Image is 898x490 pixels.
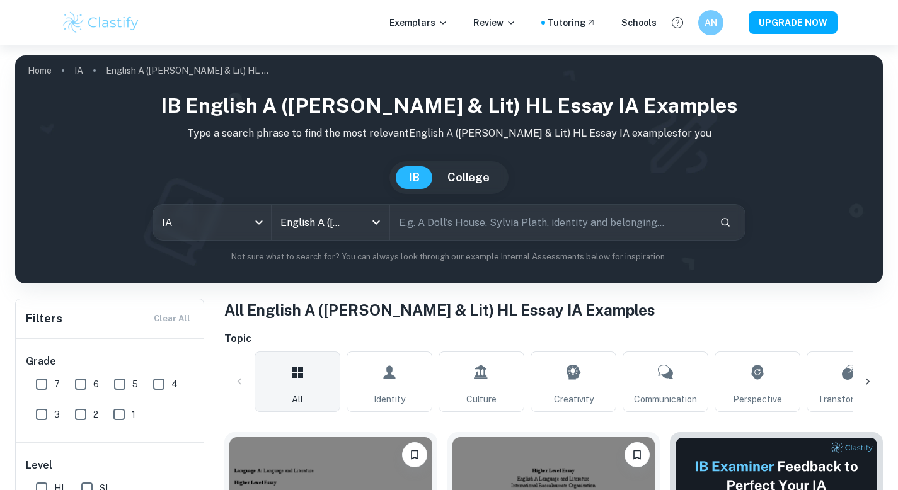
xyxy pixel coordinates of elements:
[26,354,195,369] h6: Grade
[26,310,62,328] h6: Filters
[171,377,178,391] span: 4
[625,442,650,467] button: Bookmark
[132,407,135,421] span: 1
[634,392,697,406] span: Communication
[25,91,873,121] h1: IB English A ([PERSON_NAME] & Lit) HL Essay IA examples
[93,407,98,421] span: 2
[466,392,497,406] span: Culture
[473,16,516,30] p: Review
[224,331,883,346] h6: Topic
[54,377,60,391] span: 7
[25,251,873,263] p: Not sure what to search for? You can always look through our example Internal Assessments below f...
[396,166,432,189] button: IB
[817,392,882,406] span: Transformation
[54,407,60,421] span: 3
[106,64,270,77] p: English A ([PERSON_NAME] & Lit) HL Essay
[132,377,138,391] span: 5
[554,392,594,406] span: Creativity
[749,11,838,34] button: UPGRADE NOW
[93,377,99,391] span: 6
[667,12,688,33] button: Help and Feedback
[733,392,782,406] span: Perspective
[153,205,271,240] div: IA
[224,299,883,321] h1: All English A ([PERSON_NAME] & Lit) HL Essay IA Examples
[26,458,195,473] h6: Level
[389,16,448,30] p: Exemplars
[367,214,385,231] button: Open
[61,10,141,35] img: Clastify logo
[15,55,883,283] img: profile cover
[435,166,502,189] button: College
[621,16,657,30] a: Schools
[390,205,710,240] input: E.g. A Doll's House, Sylvia Plath, identity and belonging...
[28,62,52,79] a: Home
[74,62,83,79] a: IA
[25,126,873,141] p: Type a search phrase to find the most relevant English A ([PERSON_NAME] & Lit) HL Essay IA exampl...
[374,392,405,406] span: Identity
[292,392,303,406] span: All
[698,10,723,35] button: AN
[715,212,736,233] button: Search
[402,442,427,467] button: Bookmark
[703,16,718,30] h6: AN
[548,16,596,30] a: Tutoring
